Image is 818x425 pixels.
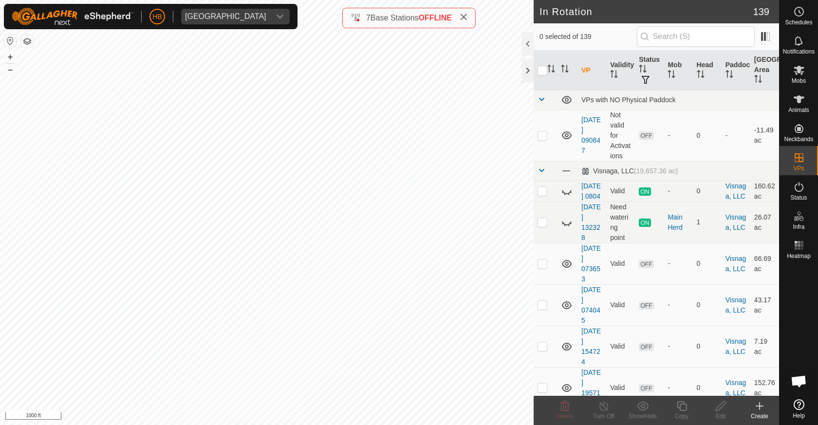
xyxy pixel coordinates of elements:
[4,51,16,63] button: +
[639,301,653,310] span: OFF
[639,343,653,351] span: OFF
[185,13,266,20] div: [GEOGRAPHIC_DATA]
[750,202,779,243] td: 26.07 ac
[561,66,569,74] p-sorticon: Activate to sort
[639,219,651,227] span: ON
[152,12,162,22] span: HB
[753,4,769,19] span: 139
[725,213,746,231] a: Visnaga, LLC
[606,243,635,284] td: Valid
[788,107,809,113] span: Animals
[722,51,750,91] th: Paddock
[584,412,623,421] div: Turn Off
[693,181,722,202] td: 0
[722,110,750,161] td: -
[668,341,688,351] div: -
[639,384,653,392] span: OFF
[693,284,722,326] td: 0
[697,72,705,79] p-sorticon: Activate to sort
[639,66,647,74] p-sorticon: Activate to sort
[181,9,270,24] span: Visnaga Ranch
[750,110,779,161] td: -11.49 ac
[623,412,662,421] div: Show/Hide
[668,72,675,79] p-sorticon: Activate to sort
[662,412,701,421] div: Copy
[637,26,755,47] input: Search (S)
[784,367,814,396] div: Open chat
[581,167,678,175] div: Visnaga, LLC
[366,14,371,22] span: 7
[750,51,779,91] th: [GEOGRAPHIC_DATA] Area
[606,284,635,326] td: Valid
[606,202,635,243] td: Need watering point
[419,14,452,22] span: OFFLINE
[581,182,601,200] a: [DATE] 0804
[539,6,753,18] h2: In Rotation
[793,224,804,230] span: Infra
[581,369,601,407] a: [DATE] 195713
[793,166,804,171] span: VPs
[668,300,688,310] div: -
[639,187,651,196] span: ON
[639,260,653,268] span: OFF
[668,259,688,269] div: -
[12,8,133,25] img: Gallagher Logo
[693,202,722,243] td: 1
[557,413,574,420] span: Delete
[725,379,746,397] a: Visnaga, LLC
[581,116,601,154] a: [DATE] 090847
[581,286,601,324] a: [DATE] 074045
[610,72,618,79] p-sorticon: Activate to sort
[783,49,815,55] span: Notifications
[4,64,16,75] button: –
[790,195,807,201] span: Status
[577,51,606,91] th: VP
[635,51,664,91] th: Status
[668,212,688,233] div: Main Herd
[740,412,779,421] div: Create
[4,35,16,47] button: Reset Map
[725,337,746,355] a: Visnaga, LLC
[371,14,419,22] span: Base Stations
[581,203,601,241] a: [DATE] 132328
[793,413,805,419] span: Help
[228,412,265,421] a: Privacy Policy
[693,110,722,161] td: 0
[606,367,635,408] td: Valid
[270,9,290,24] div: dropdown trigger
[606,110,635,161] td: Not valid for Activations
[547,66,555,74] p-sorticon: Activate to sort
[581,244,601,283] a: [DATE] 073653
[539,32,637,42] span: 0 selected of 139
[606,51,635,91] th: Validity
[725,72,733,79] p-sorticon: Activate to sort
[701,412,740,421] div: Edit
[725,296,746,314] a: Visnaga, LLC
[277,412,305,421] a: Contact Us
[664,51,692,91] th: Mob
[784,136,813,142] span: Neckbands
[725,255,746,273] a: Visnaga, LLC
[21,36,33,47] button: Map Layers
[693,367,722,408] td: 0
[668,186,688,196] div: -
[634,167,678,175] span: (19,657.36 ac)
[693,326,722,367] td: 0
[606,326,635,367] td: Valid
[750,367,779,408] td: 152.76 ac
[750,326,779,367] td: 7.19 ac
[668,130,688,141] div: -
[725,182,746,200] a: Visnaga, LLC
[785,19,812,25] span: Schedules
[639,131,653,140] span: OFF
[754,76,762,84] p-sorticon: Activate to sort
[750,284,779,326] td: 43.17 ac
[606,181,635,202] td: Valid
[750,181,779,202] td: 160.62 ac
[693,243,722,284] td: 0
[581,96,775,104] div: VPs with NO Physical Paddock
[780,395,818,423] a: Help
[581,327,601,366] a: [DATE] 154724
[792,78,806,84] span: Mobs
[668,383,688,393] div: -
